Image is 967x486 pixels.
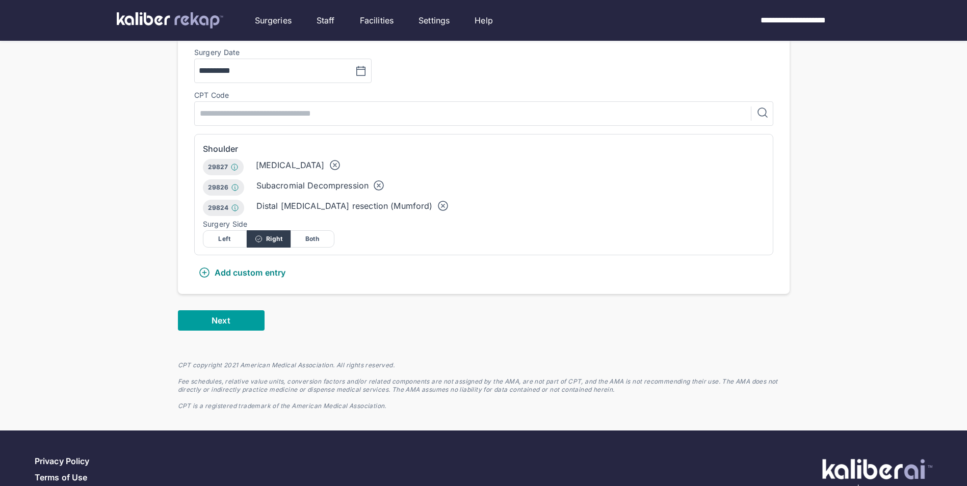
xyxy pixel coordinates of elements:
[203,230,247,248] div: Left
[255,14,292,26] a: Surgeries
[212,315,230,326] span: Next
[231,183,239,192] img: Info.77c6ff0b.svg
[247,230,291,248] div: Right
[194,48,240,57] div: Surgery Date
[198,266,286,279] div: Add custom entry
[203,159,244,175] div: 29827
[256,159,325,171] div: [MEDICAL_DATA]
[419,14,450,26] a: Settings
[317,14,335,26] a: Staff
[117,12,223,29] img: kaliber labs logo
[199,65,277,77] input: MM/DD/YYYY
[360,14,394,26] a: Facilities
[230,163,239,171] img: Info.77c6ff0b.svg
[178,402,790,410] div: CPT is a registered trademark of the American Medical Association.
[231,204,239,212] img: Info.77c6ff0b.svg
[822,459,932,479] img: ATj1MI71T5jDAAAAAElFTkSuQmCC
[203,143,765,155] div: Shoulder
[178,361,790,369] div: CPT copyright 2021 American Medical Association. All rights reserved.
[194,91,773,99] div: CPT Code
[291,230,334,248] div: Both
[35,456,89,466] a: Privacy Policy
[256,179,369,192] div: Subacromial Decompression
[178,377,790,394] div: Fee schedules, relative value units, conversion factors and/or related components are not assigne...
[203,220,765,228] div: Surgery Side
[203,179,244,196] div: 29826
[35,472,87,482] a: Terms of Use
[178,310,265,331] button: Next
[256,200,433,212] div: Distal [MEDICAL_DATA] resection (Mumford)
[203,200,244,216] div: 29824
[475,14,493,26] a: Help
